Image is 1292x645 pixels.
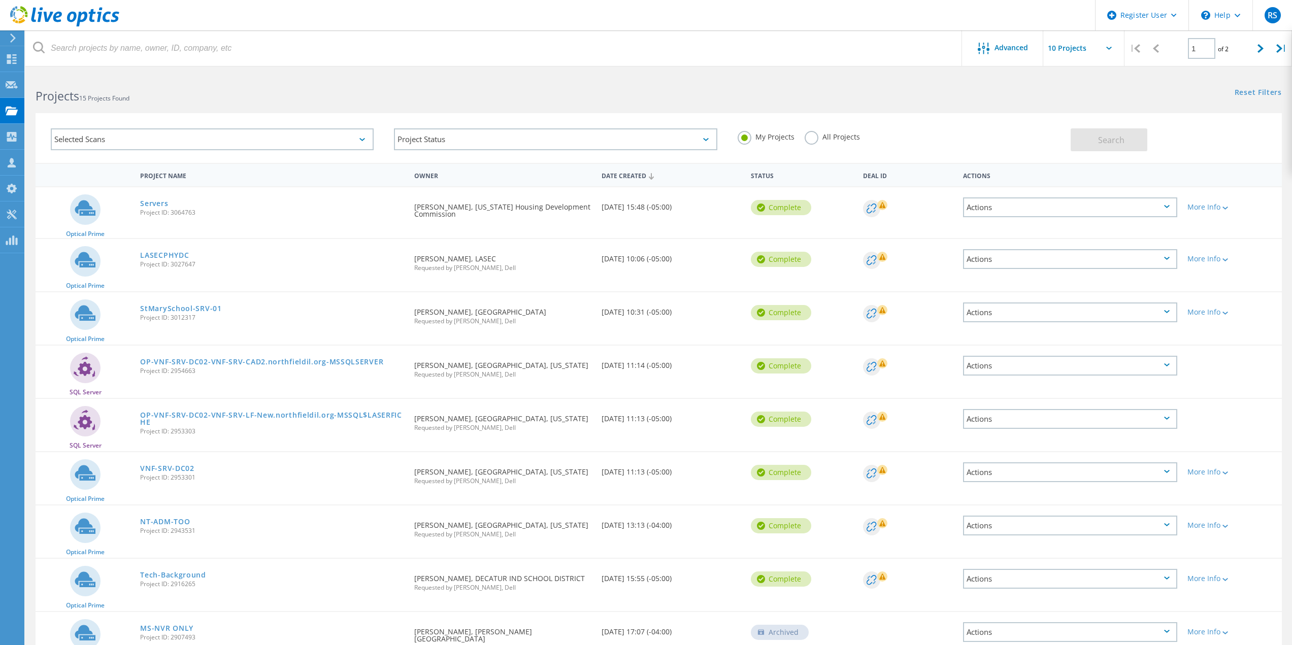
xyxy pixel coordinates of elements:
[958,165,1182,184] div: Actions
[140,412,404,426] a: OP-VNF-SRV-DC02-VNF-SRV-LF-New.northfieldil.org-MSSQL$LASERFICHE
[135,165,409,184] div: Project Name
[79,94,129,103] span: 15 Projects Found
[597,239,746,273] div: [DATE] 10:06 (-05:00)
[1271,30,1292,66] div: |
[409,187,596,228] div: [PERSON_NAME], [US_STATE] Housing Development Commission
[1187,255,1277,262] div: More Info
[409,292,596,334] div: [PERSON_NAME], [GEOGRAPHIC_DATA]
[409,452,596,494] div: [PERSON_NAME], [GEOGRAPHIC_DATA], [US_STATE]
[140,518,190,525] a: NT-ADM-TOO
[66,496,105,502] span: Optical Prime
[597,292,746,326] div: [DATE] 10:31 (-05:00)
[995,44,1028,51] span: Advanced
[409,399,596,441] div: [PERSON_NAME], [GEOGRAPHIC_DATA], [US_STATE]
[394,128,717,150] div: Project Status
[409,505,596,548] div: [PERSON_NAME], [GEOGRAPHIC_DATA], [US_STATE]
[963,569,1177,589] div: Actions
[963,197,1177,217] div: Actions
[140,625,193,632] a: MS-NVR ONLY
[597,346,746,379] div: [DATE] 11:14 (-05:00)
[597,505,746,539] div: [DATE] 13:13 (-04:00)
[409,239,596,281] div: [PERSON_NAME], LASEC
[597,187,746,221] div: [DATE] 15:48 (-05:00)
[140,252,189,259] a: LASECPHYDC
[140,315,404,321] span: Project ID: 3012317
[414,585,591,591] span: Requested by [PERSON_NAME], Dell
[738,131,794,141] label: My Projects
[1071,128,1147,151] button: Search
[140,200,168,207] a: Servers
[597,452,746,486] div: [DATE] 11:13 (-05:00)
[1187,203,1277,211] div: More Info
[1201,11,1210,20] svg: \n
[963,356,1177,376] div: Actions
[409,559,596,601] div: [PERSON_NAME], DECATUR IND SCHOOL DISTRICT
[963,409,1177,429] div: Actions
[1098,134,1124,146] span: Search
[963,302,1177,322] div: Actions
[66,602,105,608] span: Optical Prime
[751,465,811,480] div: Complete
[140,571,206,579] a: Tech-Background
[140,210,404,216] span: Project ID: 3064763
[140,474,404,481] span: Project ID: 2953301
[751,571,811,587] div: Complete
[963,622,1177,642] div: Actions
[409,165,596,184] div: Owner
[140,358,383,365] a: OP-VNF-SRV-DC02-VNF-SRV-CAD2.northfieldil.org-MSSQLSERVER
[751,358,811,374] div: Complete
[597,165,746,185] div: Date Created
[751,518,811,533] div: Complete
[140,261,404,267] span: Project ID: 3027647
[414,318,591,324] span: Requested by [PERSON_NAME], Dell
[1187,522,1277,529] div: More Info
[1187,575,1277,582] div: More Info
[409,346,596,388] div: [PERSON_NAME], [GEOGRAPHIC_DATA], [US_STATE]
[140,368,404,374] span: Project ID: 2954663
[1235,89,1282,97] a: Reset Filters
[963,249,1177,269] div: Actions
[751,412,811,427] div: Complete
[963,462,1177,482] div: Actions
[597,399,746,432] div: [DATE] 11:13 (-05:00)
[25,30,963,66] input: Search projects by name, owner, ID, company, etc
[1268,11,1277,19] span: RS
[751,200,811,215] div: Complete
[858,165,957,184] div: Deal Id
[36,88,79,104] b: Projects
[66,549,105,555] span: Optical Prime
[140,634,404,640] span: Project ID: 2907493
[1124,30,1145,66] div: |
[963,516,1177,535] div: Actions
[414,265,591,271] span: Requested by [PERSON_NAME], Dell
[51,128,374,150] div: Selected Scans
[140,465,194,472] a: VNF-SRV-DC02
[140,528,404,534] span: Project ID: 2943531
[414,478,591,484] span: Requested by [PERSON_NAME], Dell
[66,336,105,342] span: Optical Prime
[66,231,105,237] span: Optical Prime
[805,131,860,141] label: All Projects
[70,443,102,449] span: SQL Server
[140,305,221,312] a: StMarySchool-SRV-01
[414,371,591,378] span: Requested by [PERSON_NAME], Dell
[414,425,591,431] span: Requested by [PERSON_NAME], Dell
[597,559,746,592] div: [DATE] 15:55 (-05:00)
[1187,468,1277,476] div: More Info
[1187,628,1277,635] div: More Info
[1218,45,1229,53] span: of 2
[10,21,119,28] a: Live Optics Dashboard
[746,165,858,184] div: Status
[140,581,404,587] span: Project ID: 2916265
[70,389,102,395] span: SQL Server
[1187,309,1277,316] div: More Info
[66,283,105,289] span: Optical Prime
[414,531,591,537] span: Requested by [PERSON_NAME], Dell
[140,428,404,434] span: Project ID: 2953303
[751,625,809,640] div: Archived
[751,252,811,267] div: Complete
[751,305,811,320] div: Complete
